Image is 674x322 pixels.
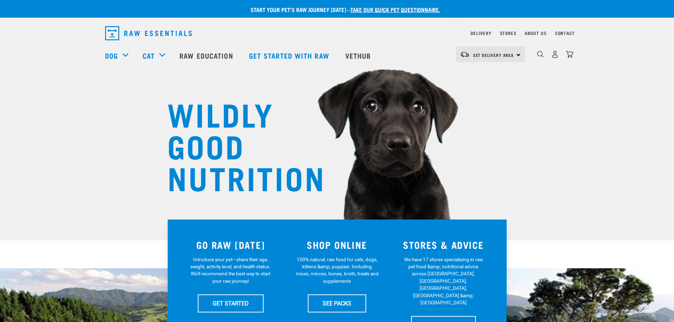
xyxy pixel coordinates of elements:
[105,50,118,61] a: Dog
[198,294,264,312] a: GET STARTED
[288,239,386,250] h3: SHOP ONLINE
[525,32,546,34] a: About Us
[99,23,575,43] nav: dropdown navigation
[167,97,309,193] h1: WILDLY GOOD NUTRITION
[537,51,544,58] img: home-icon-1@2x.png
[242,41,338,70] a: Get started with Raw
[471,32,491,34] a: Delivery
[105,26,192,40] img: Raw Essentials Logo
[473,54,514,56] span: Set Delivery Area
[402,256,485,306] p: We have 17 stores specialising in raw pet food &amp; nutritional advice across [GEOGRAPHIC_DATA],...
[189,256,272,285] p: Introduce your pet—share their age, weight, activity level, and health status. We'll recommend th...
[182,239,280,250] h3: GO RAW [DATE]
[338,41,380,70] a: Vethub
[295,256,379,285] p: 100% natural, raw food for cats, dogs, kittens &amp; puppies. Including mixes, minces, bones, bro...
[350,8,440,11] a: take our quick pet questionnaire.
[551,51,559,58] img: user.png
[308,294,366,312] a: SEE PACKS
[500,32,517,34] a: Stores
[566,51,573,58] img: home-icon@2x.png
[143,50,155,61] a: Cat
[555,32,575,34] a: Contact
[172,41,242,70] a: Raw Education
[460,51,470,58] img: van-moving.png
[394,239,492,250] h3: STORES & ADVICE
